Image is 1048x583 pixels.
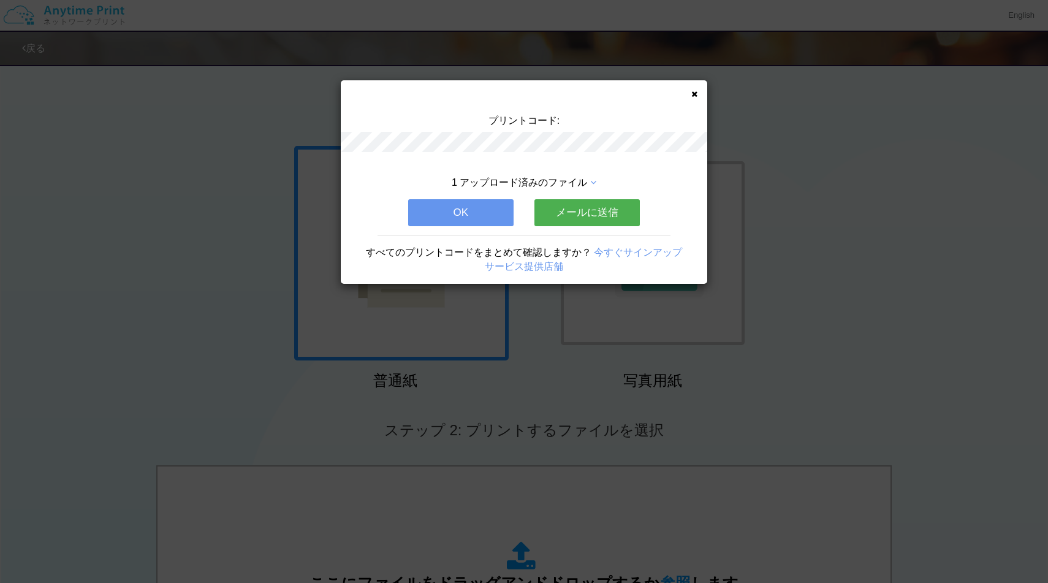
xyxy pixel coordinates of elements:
[366,247,591,257] span: すべてのプリントコードをまとめて確認しますか？
[408,199,514,226] button: OK
[534,199,640,226] button: メールに送信
[452,177,587,188] span: 1 アップロード済みのファイル
[488,115,560,126] span: プリントコード:
[485,261,563,272] a: サービス提供店舗
[594,247,682,257] a: 今すぐサインアップ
